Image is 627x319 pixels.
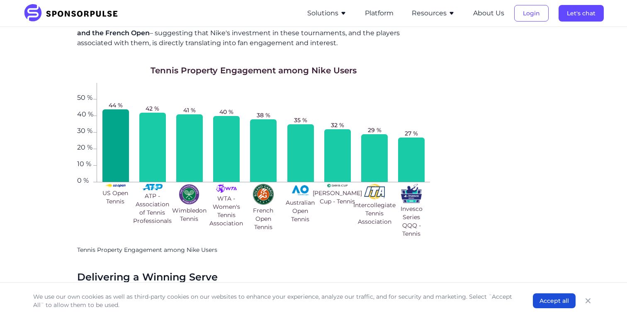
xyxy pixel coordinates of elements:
span: 30 % [77,128,93,133]
span: Australian Open Tennis [284,198,317,223]
span: 27 % [405,129,418,138]
span: 44 % [109,101,123,109]
span: 50 % [77,94,93,99]
span: 42 % [146,104,159,113]
h1: Tennis Property Engagement among Nike Users [151,65,357,76]
span: [PERSON_NAME] Cup - Tennis [313,189,362,205]
button: Let's chat [559,5,604,22]
span: 0 % [77,177,93,182]
button: Login [514,5,549,22]
span: 38 % [257,111,270,119]
button: Close [582,295,594,307]
button: Resources [412,8,455,18]
span: 35 % [294,116,307,124]
iframe: Chat Widget [586,279,627,319]
span: US Open Tennis [98,189,132,205]
span: 29 % [368,126,382,134]
span: the US Open reigns supreme regarding engagement among Nike users, followed closely by the ATP, Wi... [77,9,429,37]
button: Platform [365,8,394,18]
span: 20 % [77,144,93,149]
p: Tennis Property Engagement among Nike Users [77,246,430,254]
span: WTA - Women's Tennis Association [209,194,243,227]
a: Platform [365,10,394,17]
span: 40 % [77,111,93,116]
button: Accept all [533,293,576,308]
span: 32 % [331,121,344,129]
img: SponsorPulse [23,4,124,22]
span: Wimbledon Tennis [172,206,207,223]
span: 10 % [77,161,93,166]
h3: Delivering a Winning Serve [77,271,430,283]
span: ATP - Association of Tennis Professionals [133,192,172,225]
span: Invesco Series QQQ - Tennis [395,205,428,238]
a: About Us [473,10,504,17]
span: French Open Tennis [246,206,280,231]
span: 41 % [183,106,196,114]
button: About Us [473,8,504,18]
span: 40 % [219,108,233,116]
a: Let's chat [559,10,604,17]
p: Within [DEMOGRAPHIC_DATA] tennis fans, SponsorPulse data : – suggesting that Nike's investment in... [77,8,430,48]
a: Login [514,10,549,17]
p: We use our own cookies as well as third-party cookies on our websites to enhance your experience,... [33,292,516,309]
span: Intercollegiate Tennis Association [353,201,396,226]
button: Solutions [307,8,347,18]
